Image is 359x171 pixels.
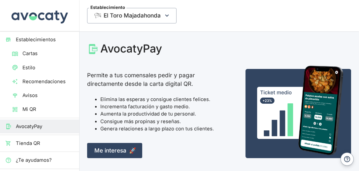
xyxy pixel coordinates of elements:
span: El Toro Majadahonda [104,11,161,20]
p: Permite a tus comensales pedir y pagar directamente desde la carta digital QR. [87,71,230,88]
span: 🚀 [129,146,136,155]
span: Avisos [22,92,74,99]
li: Elimina las esperas y consigue clientes felices. [100,96,214,103]
img: Thumbnail [94,12,101,19]
li: Aumenta la productividad de tu personal. [100,110,214,118]
span: AvocatyPay [16,123,74,130]
img: Captura de pedir desde la carta QR en un móvil [245,66,351,158]
span: El Toro Majadahonda [87,8,177,23]
span: Establecimiento [89,5,126,10]
span: ¿Te ayudamos? [16,156,74,164]
div: AvocatyPay [100,42,162,55]
button: Ayuda y contacto [341,153,354,166]
span: Tienda QR [16,140,74,147]
span: Mi QR [22,106,74,113]
li: Consigue más propinas y reseñas. [100,118,214,125]
span: Establecimientos [16,36,74,43]
button: EstablecimientoThumbnailEl Toro Majadahonda [87,8,177,23]
span: Cartas [22,50,74,57]
span: Estilo [22,64,74,71]
li: Incrementa facturación y gasto medio. [100,103,214,110]
a: Me interesa🚀 [87,143,142,158]
li: Genera relaciones a largo plazo con tus clientes. [100,125,214,132]
span: Recomendaciones [22,78,74,85]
